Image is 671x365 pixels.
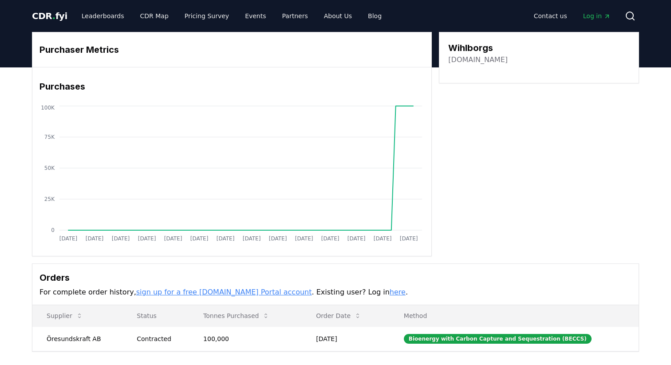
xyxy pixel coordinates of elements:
tspan: [DATE] [347,235,366,242]
tspan: [DATE] [295,235,313,242]
a: Blog [361,8,389,24]
button: Order Date [309,307,368,325]
p: Method [397,311,632,320]
tspan: [DATE] [59,235,78,242]
a: Log in [576,8,618,24]
h3: Purchases [39,80,424,93]
a: Pricing Survey [178,8,236,24]
tspan: [DATE] [112,235,130,242]
a: CDR Map [133,8,176,24]
tspan: 50K [44,165,55,171]
nav: Main [75,8,389,24]
a: [DOMAIN_NAME] [448,55,508,65]
tspan: 0 [51,227,55,233]
tspan: [DATE] [400,235,418,242]
nav: Main [527,8,618,24]
tspan: [DATE] [269,235,287,242]
h3: Purchaser Metrics [39,43,424,56]
h3: Orders [39,271,632,284]
div: Bioenergy with Carbon Capture and Sequestration (BECCS) [404,334,592,344]
button: Supplier [39,307,90,325]
tspan: [DATE] [321,235,339,242]
button: Tonnes Purchased [196,307,276,325]
tspan: [DATE] [138,235,156,242]
tspan: [DATE] [164,235,182,242]
a: here [390,288,406,296]
td: 100,000 [189,326,302,351]
td: [DATE] [302,326,389,351]
h3: Wihlborgs [448,41,508,55]
a: Contact us [527,8,574,24]
td: Öresundskraft AB [32,326,122,351]
tspan: 100K [41,105,55,111]
a: sign up for a free [DOMAIN_NAME] Portal account [136,288,312,296]
p: For complete order history, . Existing user? Log in . [39,287,632,298]
a: Partners [275,8,315,24]
span: Log in [583,12,611,20]
p: Status [130,311,182,320]
span: CDR fyi [32,11,67,21]
tspan: [DATE] [217,235,235,242]
tspan: [DATE] [86,235,104,242]
a: About Us [317,8,359,24]
span: . [52,11,55,21]
div: Contracted [137,334,182,343]
a: Events [238,8,273,24]
a: Leaderboards [75,8,131,24]
tspan: [DATE] [374,235,392,242]
tspan: 25K [44,196,55,202]
tspan: [DATE] [190,235,209,242]
a: CDR.fyi [32,10,67,22]
tspan: 75K [44,134,55,140]
tspan: [DATE] [243,235,261,242]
